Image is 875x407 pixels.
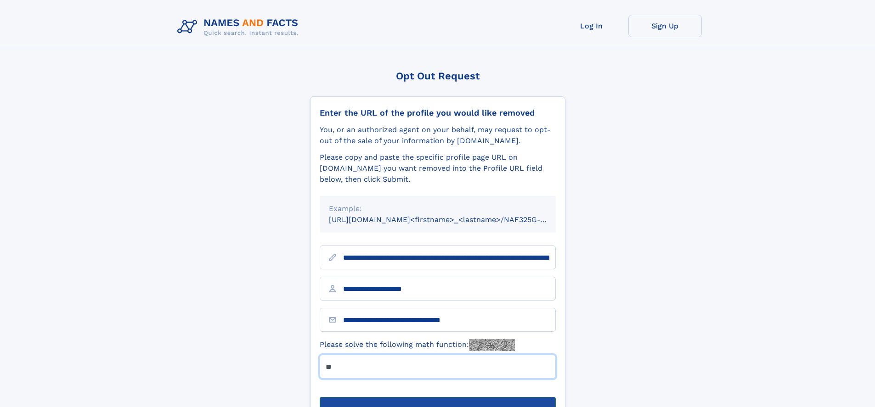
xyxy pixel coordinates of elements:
[174,15,306,39] img: Logo Names and Facts
[320,152,556,185] div: Please copy and paste the specific profile page URL on [DOMAIN_NAME] you want removed into the Pr...
[320,108,556,118] div: Enter the URL of the profile you would like removed
[320,124,556,146] div: You, or an authorized agent on your behalf, may request to opt-out of the sale of your informatio...
[555,15,628,37] a: Log In
[628,15,702,37] a: Sign Up
[329,215,573,224] small: [URL][DOMAIN_NAME]<firstname>_<lastname>/NAF325G-xxxxxxxx
[320,339,515,351] label: Please solve the following math function:
[329,203,547,214] div: Example:
[310,70,565,82] div: Opt Out Request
